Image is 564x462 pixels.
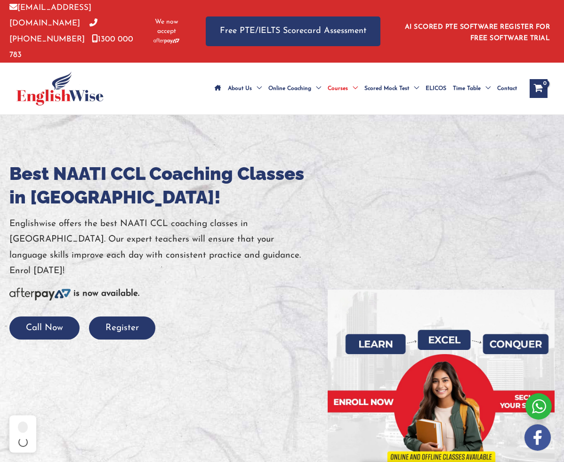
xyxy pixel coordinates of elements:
[9,288,71,300] img: Afterpay-Logo
[530,79,548,98] a: View Shopping Cart, empty
[9,162,328,209] h1: Best NAATI CCL Coaching Classes in [GEOGRAPHIC_DATA]!
[228,72,252,105] span: About Us
[9,4,91,27] a: [EMAIL_ADDRESS][DOMAIN_NAME]
[9,19,97,43] a: [PHONE_NUMBER]
[481,72,491,105] span: Menu Toggle
[9,316,80,340] button: Call Now
[89,324,155,332] a: Register
[225,72,265,105] a: About UsMenu Toggle
[426,72,446,105] span: ELICOS
[73,289,139,298] b: is now available.
[409,72,419,105] span: Menu Toggle
[405,24,550,42] a: AI SCORED PTE SOFTWARE REGISTER FOR FREE SOFTWARE TRIAL
[311,72,321,105] span: Menu Toggle
[422,72,450,105] a: ELICOS
[89,316,155,340] button: Register
[364,72,409,105] span: Scored Mock Test
[265,72,324,105] a: Online CoachingMenu Toggle
[211,72,520,105] nav: Site Navigation: Main Menu
[151,17,182,36] span: We now accept
[9,35,133,59] a: 1300 000 783
[268,72,311,105] span: Online Coaching
[450,72,494,105] a: Time TableMenu Toggle
[494,72,520,105] a: Contact
[153,38,179,43] img: Afterpay-Logo
[9,324,80,332] a: Call Now
[361,72,422,105] a: Scored Mock TestMenu Toggle
[497,72,517,105] span: Contact
[328,72,348,105] span: Courses
[524,424,551,451] img: white-facebook.png
[324,72,361,105] a: CoursesMenu Toggle
[9,216,328,279] p: Englishwise offers the best NAATI CCL coaching classes in [GEOGRAPHIC_DATA]. Our expert teachers ...
[399,16,555,47] aside: Header Widget 1
[206,16,380,46] a: Free PTE/IELTS Scorecard Assessment
[348,72,358,105] span: Menu Toggle
[453,72,481,105] span: Time Table
[252,72,262,105] span: Menu Toggle
[16,72,104,105] img: cropped-ew-logo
